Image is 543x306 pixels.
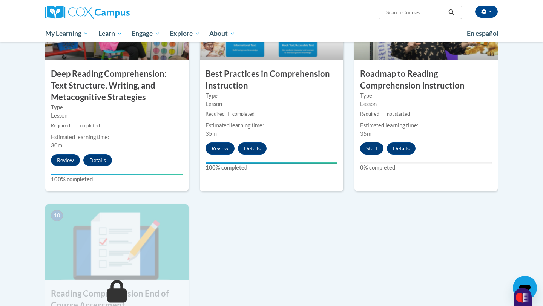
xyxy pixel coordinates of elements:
h3: Deep Reading Comprehension: Text Structure, Writing, and Metacognitive Strategies [45,68,189,103]
a: En español [462,26,503,41]
a: Engage [127,25,165,42]
label: Type [206,92,337,100]
label: 0% completed [360,164,492,172]
div: Main menu [34,25,509,42]
span: 35m [360,130,371,137]
span: completed [78,123,100,129]
span: 10 [51,210,63,221]
img: Cox Campus [45,6,130,19]
div: Estimated learning time: [51,133,183,141]
span: 35m [206,130,217,137]
label: 100% completed [206,164,337,172]
input: Search Courses [385,8,446,17]
button: Account Settings [475,6,498,18]
button: Review [51,154,80,166]
div: Your progress [51,174,183,175]
span: Explore [170,29,200,38]
a: Cox Campus [45,6,189,19]
h3: Best Practices in Comprehension Instruction [200,68,343,92]
button: Details [238,142,267,155]
a: About [205,25,240,42]
button: Details [83,154,112,166]
a: Learn [94,25,127,42]
span: My Learning [45,29,89,38]
h3: Roadmap to Reading Comprehension Instruction [354,68,498,92]
a: My Learning [40,25,94,42]
label: Type [360,92,492,100]
button: Details [387,142,416,155]
button: Review [206,142,235,155]
span: En español [467,29,499,37]
span: Required [360,111,379,117]
span: Required [51,123,70,129]
div: Lesson [51,112,183,120]
button: Start [360,142,383,155]
span: About [209,29,235,38]
div: Lesson [360,100,492,108]
div: Estimated learning time: [206,121,337,130]
span: 30m [51,142,62,148]
iframe: Button to launch messaging window [513,276,537,300]
div: Your progress [206,162,337,164]
a: Explore [165,25,205,42]
button: Search [446,8,457,17]
div: Lesson [206,100,337,108]
span: | [73,123,75,129]
label: 100% completed [51,175,183,184]
span: Required [206,111,225,117]
span: not started [387,111,410,117]
span: | [228,111,229,117]
label: Type [51,103,183,112]
span: Engage [132,29,160,38]
img: Course Image [45,204,189,280]
div: Estimated learning time: [360,121,492,130]
span: completed [232,111,255,117]
span: Learn [98,29,122,38]
span: | [382,111,384,117]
